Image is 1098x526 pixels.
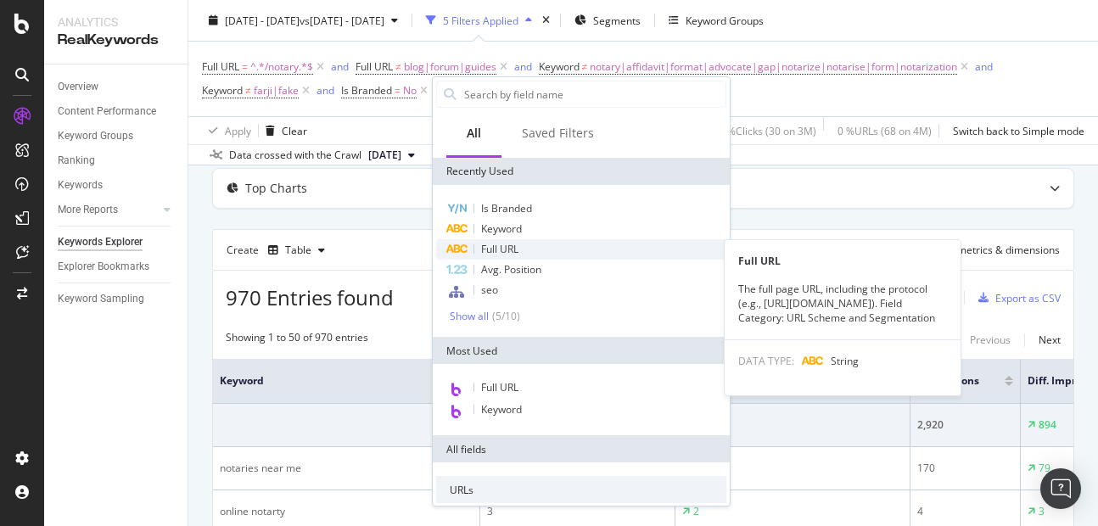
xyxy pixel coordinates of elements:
[403,79,417,103] span: No
[1039,417,1056,433] div: 894
[58,127,176,145] a: Keyword Groups
[917,417,1013,433] div: 2,920
[58,233,176,251] a: Keywords Explorer
[202,59,239,74] span: Full URL
[225,123,251,137] div: Apply
[838,123,932,137] div: 0 % URLs ( 68 on 4M )
[220,373,439,389] span: Keyword
[433,337,730,364] div: Most Used
[202,83,243,98] span: Keyword
[220,504,473,519] div: online notarty
[317,82,334,98] button: and
[725,254,961,268] div: Full URL
[514,59,532,74] div: and
[481,283,498,297] span: seo
[481,242,518,256] span: Full URL
[341,83,392,98] span: Is Branded
[719,123,816,137] div: 0 % Clicks ( 30 on 3M )
[220,461,473,476] div: notaries near me
[1039,504,1045,519] div: 3
[58,176,103,194] div: Keywords
[590,55,957,79] span: notary|affidavit|format|advocate|gap|notarize|notarise|form|notarization
[436,476,726,503] div: URLs
[433,435,730,462] div: All fields
[58,201,118,219] div: More Reports
[953,123,1084,137] div: Switch back to Simple mode
[582,59,588,74] span: ≠
[1039,330,1061,350] button: Next
[970,330,1011,350] button: Previous
[972,284,1061,311] button: Export as CSV
[58,290,144,308] div: Keyword Sampling
[487,504,668,519] div: 3
[226,330,368,350] div: Showing 1 to 50 of 970 entries
[58,176,176,194] a: Keywords
[831,354,859,368] span: String
[481,201,532,215] span: Is Branded
[481,262,541,277] span: Avg. Position
[317,83,334,98] div: and
[970,333,1011,347] div: Previous
[58,152,95,170] div: Ranking
[481,221,522,236] span: Keyword
[58,201,159,219] a: More Reports
[282,123,307,137] div: Clear
[245,180,307,197] div: Top Charts
[926,243,1060,257] div: Select metrics & dimensions
[467,125,481,142] div: All
[395,83,401,98] span: =
[431,81,499,101] button: Add Filter
[462,81,725,107] input: Search by field name
[693,504,699,519] div: 2
[1039,333,1061,347] div: Next
[568,7,647,34] button: Segments
[443,13,518,27] div: 5 Filters Applied
[229,148,361,163] div: Data crossed with the Crawl
[917,504,1013,519] div: 4
[58,31,174,50] div: RealKeywords
[522,125,594,142] div: Saved Filters
[450,311,489,322] div: Show all
[975,59,993,74] div: and
[250,55,313,79] span: ^.*/notary.*$
[481,380,518,394] span: Full URL
[433,158,730,185] div: Recently Used
[593,13,641,27] span: Segments
[58,103,176,120] a: Content Performance
[58,152,176,170] a: Ranking
[58,103,156,120] div: Content Performance
[404,55,496,79] span: blog|forum|guides
[254,79,299,103] span: farji|fake
[58,127,133,145] div: Keyword Groups
[202,7,405,34] button: [DATE] - [DATE]vs[DATE] - [DATE]
[975,59,993,75] button: and
[1040,468,1081,509] div: Open Intercom Messenger
[368,148,401,163] span: 2025 Sep. 1st
[331,59,349,74] div: and
[917,461,1013,476] div: 170
[395,59,401,74] span: ≠
[58,258,176,276] a: Explorer Bookmarks
[662,7,770,34] button: Keyword Groups
[242,59,248,74] span: =
[361,145,422,165] button: [DATE]
[227,237,332,264] div: Create
[261,237,332,264] button: Table
[300,13,384,27] span: vs [DATE] - [DATE]
[58,78,176,96] a: Overview
[285,245,311,255] div: Table
[225,13,300,27] span: [DATE] - [DATE]
[489,309,520,323] div: ( 5 / 10 )
[539,12,553,29] div: times
[226,283,394,311] span: 970 Entries found
[539,59,580,74] span: Keyword
[202,117,251,144] button: Apply
[946,117,1084,144] button: Switch back to Simple mode
[419,7,539,34] button: 5 Filters Applied
[356,59,393,74] span: Full URL
[725,282,961,325] div: The full page URL, including the protocol (e.g., [URL][DOMAIN_NAME]). Field Category: URL Scheme ...
[331,59,349,75] button: and
[58,290,176,308] a: Keyword Sampling
[58,233,143,251] div: Keywords Explorer
[58,258,149,276] div: Explorer Bookmarks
